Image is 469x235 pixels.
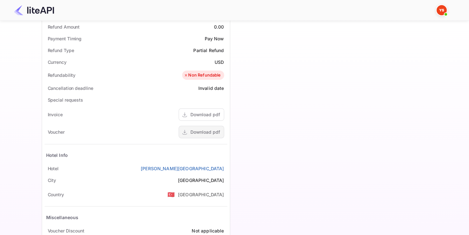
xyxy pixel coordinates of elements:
[48,85,93,91] div: Cancellation deadline
[190,111,220,118] div: Download pdf
[14,5,54,15] img: LiteAPI Logo
[48,47,74,54] div: Refund Type
[167,189,175,200] span: United States
[178,177,224,184] div: [GEOGRAPHIC_DATA]
[46,152,68,158] div: Hotel Info
[204,35,224,42] div: Pay Now
[48,227,84,234] div: Voucher Discount
[46,214,79,221] div: Miscellaneous
[48,191,64,198] div: Country
[198,85,224,91] div: Invalid date
[48,111,63,118] div: Invoice
[48,97,83,103] div: Special requests
[437,5,447,15] img: Yandex Support
[178,191,224,198] div: [GEOGRAPHIC_DATA]
[48,72,76,78] div: Refundability
[48,35,82,42] div: Payment Timing
[48,59,67,65] div: Currency
[48,165,59,172] div: Hotel
[192,227,224,234] div: Not applicable
[193,47,224,54] div: Partial Refund
[48,23,80,30] div: Refund Amount
[215,59,224,65] div: USD
[190,129,220,135] div: Download pdf
[184,72,221,78] div: Non Refundable
[48,129,65,135] div: Voucher
[214,23,224,30] div: 0.00
[48,177,56,184] div: City
[141,165,224,172] a: [PERSON_NAME][GEOGRAPHIC_DATA]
